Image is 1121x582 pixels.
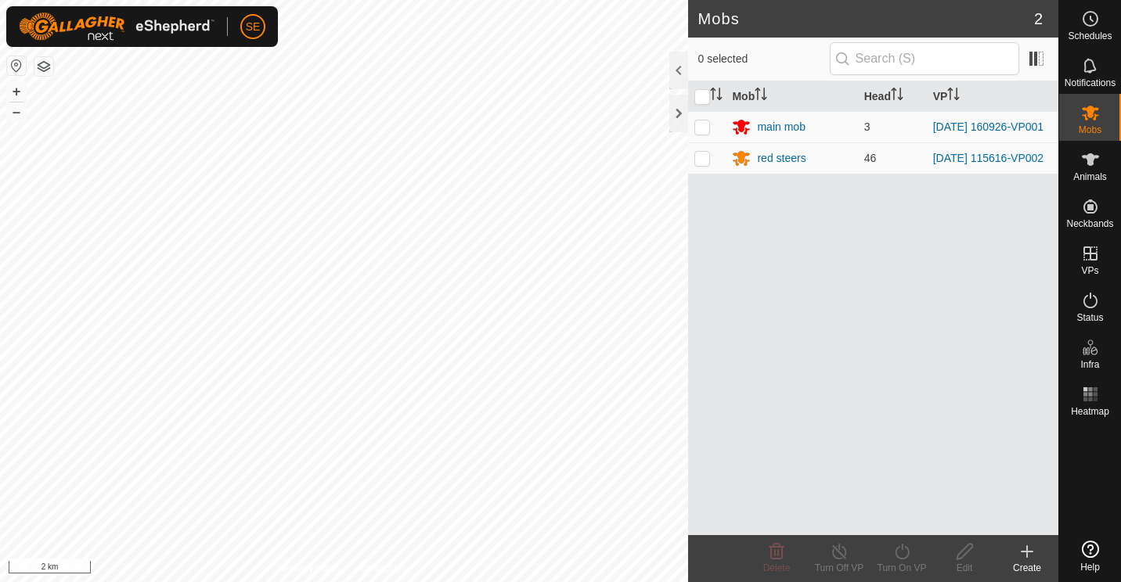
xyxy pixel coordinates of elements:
[933,561,996,575] div: Edit
[1066,219,1113,228] span: Neckbands
[1076,313,1103,322] span: Status
[1071,407,1109,416] span: Heatmap
[283,562,341,576] a: Privacy Policy
[864,152,877,164] span: 46
[864,120,870,133] span: 3
[808,561,870,575] div: Turn Off VP
[697,51,829,67] span: 0 selected
[246,19,261,35] span: SE
[359,562,406,576] a: Contact Us
[933,152,1044,164] a: [DATE] 115616-VP002
[34,57,53,76] button: Map Layers
[1080,360,1099,369] span: Infra
[1081,266,1098,275] span: VPs
[7,56,26,75] button: Reset Map
[7,102,26,121] button: –
[947,90,960,102] p-sorticon: Activate to sort
[891,90,903,102] p-sorticon: Activate to sort
[19,13,214,41] img: Gallagher Logo
[858,81,927,112] th: Head
[996,561,1058,575] div: Create
[757,150,806,167] div: red steers
[927,81,1058,112] th: VP
[697,9,1033,28] h2: Mobs
[1073,172,1107,181] span: Animals
[7,82,26,101] button: +
[757,119,805,135] div: main mob
[726,81,857,112] th: Mob
[830,42,1019,75] input: Search (S)
[1034,7,1043,31] span: 2
[755,90,767,102] p-sorticon: Activate to sort
[763,562,791,573] span: Delete
[933,120,1044,133] a: [DATE] 160926-VP001
[1059,534,1121,578] a: Help
[710,90,723,102] p-sorticon: Activate to sort
[1068,31,1112,41] span: Schedules
[1080,562,1100,572] span: Help
[870,561,933,575] div: Turn On VP
[1079,125,1101,135] span: Mobs
[1065,78,1116,88] span: Notifications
